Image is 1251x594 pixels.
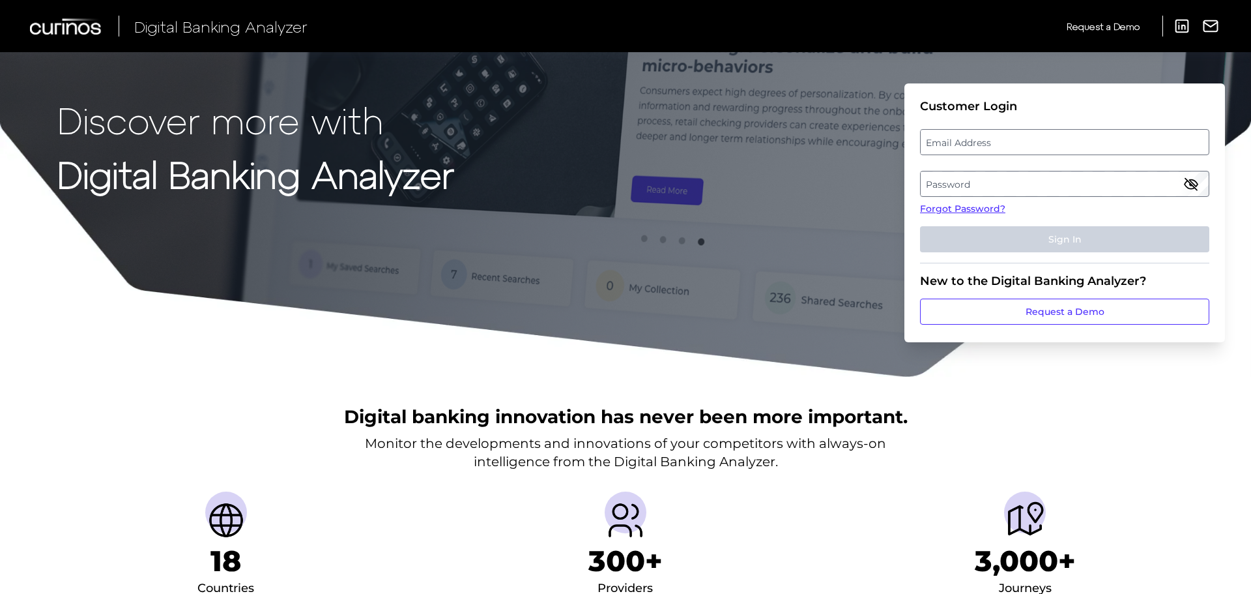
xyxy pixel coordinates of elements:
strong: Digital Banking Analyzer [57,152,454,196]
h1: 300+ [588,544,663,578]
a: Request a Demo [1067,16,1140,37]
div: New to the Digital Banking Analyzer? [920,274,1209,288]
label: Email Address [921,130,1208,154]
h2: Digital banking innovation has never been more important. [344,404,908,429]
label: Password [921,172,1208,196]
a: Forgot Password? [920,202,1209,216]
img: Curinos [30,18,103,35]
img: Providers [605,499,646,541]
span: Digital Banking Analyzer [134,17,308,36]
img: Journeys [1004,499,1046,541]
span: Request a Demo [1067,21,1140,32]
div: Customer Login [920,99,1209,113]
p: Monitor the developments and innovations of your competitors with always-on intelligence from the... [365,434,886,471]
p: Discover more with [57,99,454,140]
img: Countries [205,499,247,541]
h1: 18 [210,544,241,578]
button: Sign In [920,226,1209,252]
h1: 3,000+ [975,544,1076,578]
a: Request a Demo [920,299,1209,325]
